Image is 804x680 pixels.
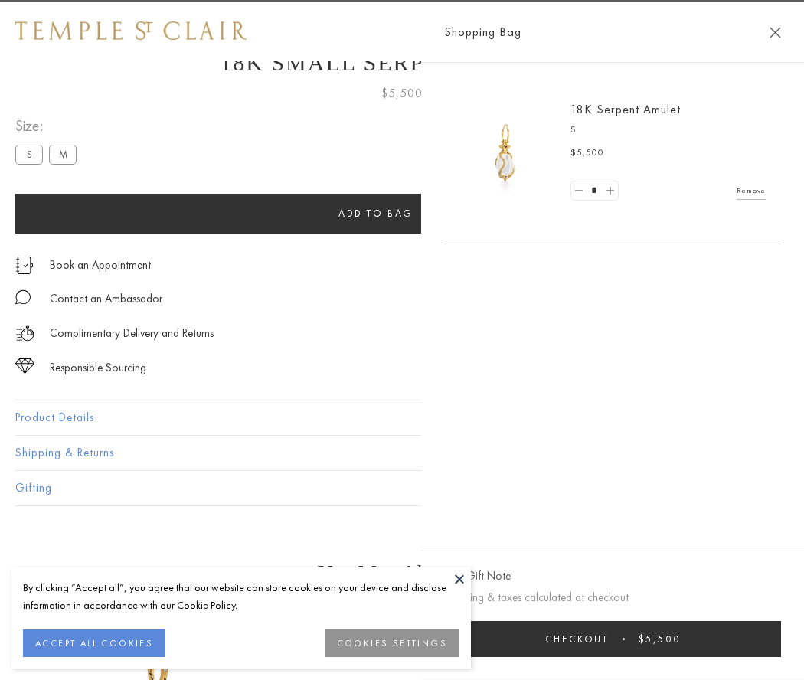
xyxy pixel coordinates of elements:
div: Contact an Ambassador [50,289,162,309]
button: Add to bag [15,194,737,234]
span: Checkout [545,633,609,646]
img: icon_appointment.svg [15,257,34,274]
img: MessageIcon-01_2.svg [15,289,31,305]
p: Complimentary Delivery and Returns [50,324,214,343]
span: Size: [15,113,83,139]
div: By clicking “Accept all”, you agree that our website can store cookies on your device and disclos... [23,579,459,614]
button: COOKIES SETTINGS [325,629,459,657]
button: Product Details [15,400,789,435]
h3: You May Also Like [38,561,766,585]
a: Book an Appointment [50,257,151,273]
button: Add Gift Note [444,567,511,586]
span: Shopping Bag [444,22,521,42]
h1: 18K Small Serpent Amulet [15,50,789,76]
button: Shipping & Returns [15,436,789,470]
img: icon_delivery.svg [15,324,34,343]
img: P51836-E11SERPPV [459,107,551,199]
label: S [15,145,43,164]
button: Gifting [15,471,789,505]
span: $5,500 [381,83,423,103]
a: 18K Serpent Amulet [570,101,681,117]
label: M [49,145,77,164]
p: S [570,123,766,138]
a: Set quantity to 2 [602,181,617,201]
span: Add to bag [338,207,413,220]
p: Shipping & taxes calculated at checkout [444,588,781,607]
button: Close Shopping Bag [770,27,781,38]
button: ACCEPT ALL COOKIES [23,629,165,657]
div: Responsible Sourcing [50,358,146,378]
span: $5,500 [639,633,681,646]
img: Temple St. Clair [15,21,247,40]
img: icon_sourcing.svg [15,358,34,374]
button: Checkout $5,500 [444,621,781,657]
a: Set quantity to 0 [571,181,587,201]
span: $5,500 [570,145,604,161]
a: Remove [737,182,766,199]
